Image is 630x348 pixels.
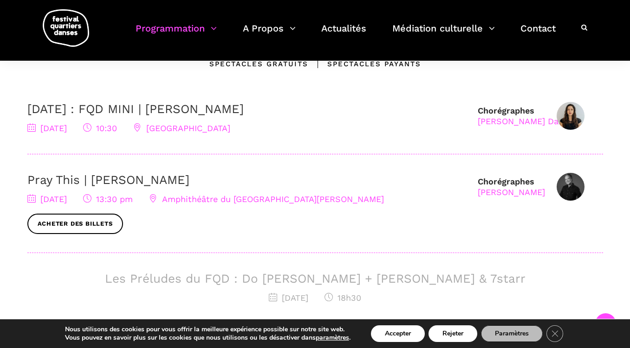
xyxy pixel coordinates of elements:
[27,102,244,116] a: [DATE] : FQD MINI | [PERSON_NAME]
[481,325,543,342] button: Paramètres
[43,9,89,47] img: logo-fqd-med
[243,20,296,48] a: A Propos
[520,20,556,48] a: Contact
[325,293,361,303] span: 18h30
[321,20,366,48] a: Actualités
[478,176,545,198] div: Chorégraphes
[478,105,572,127] div: Chorégraphes
[546,325,563,342] button: Close GDPR Cookie Banner
[65,325,351,334] p: Nous utilisons des cookies pour vous offrir la meilleure expérience possible sur notre site web.
[557,173,585,201] img: Denise Clarke
[27,173,189,187] a: Pray This | [PERSON_NAME]
[65,334,351,342] p: Vous pouvez en savoir plus sur les cookies que nous utilisons ou les désactiver dans .
[27,272,603,286] h3: Les Préludes du FQD : Do [PERSON_NAME] + [PERSON_NAME] & 7starr
[83,194,133,204] span: 13:30 pm
[371,325,425,342] button: Accepter
[557,102,585,130] img: IMG01031-Edit
[136,20,217,48] a: Programmation
[392,20,495,48] a: Médiation culturelle
[149,194,384,204] span: Amphithéâtre du [GEOGRAPHIC_DATA][PERSON_NAME]
[478,187,545,197] div: [PERSON_NAME]
[27,214,123,234] a: Acheter des billets
[27,194,67,204] span: [DATE]
[429,325,477,342] button: Rejeter
[27,123,67,133] span: [DATE]
[209,58,308,70] div: Spectacles gratuits
[308,58,421,70] div: Spectacles Payants
[83,123,117,133] span: 10:30
[133,123,230,133] span: [GEOGRAPHIC_DATA]
[316,334,349,342] button: paramètres
[478,116,572,127] div: [PERSON_NAME] Danse
[269,293,308,303] span: [DATE]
